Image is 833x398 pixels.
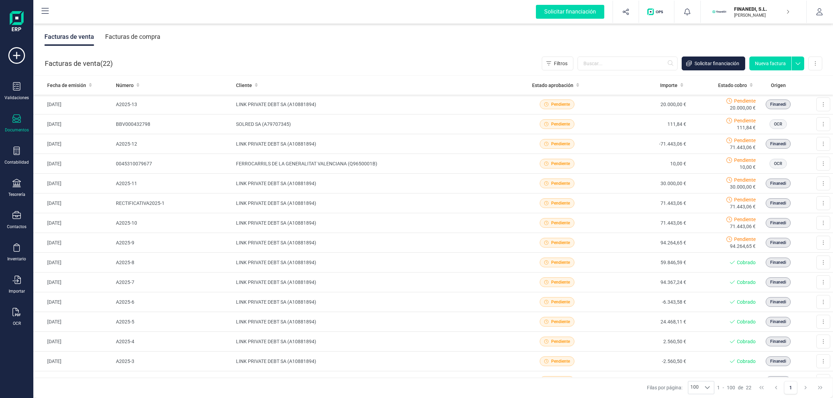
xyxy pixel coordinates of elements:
td: LINK PRIVATE DEBT SA (A10881894) [233,174,513,193]
button: Solicitar financiación [682,57,745,70]
span: Pendiente [551,358,570,364]
td: [DATE] [33,272,113,292]
span: Fecha de emisión [47,82,86,89]
td: [DATE] [33,95,113,114]
span: Cobrado [737,358,756,365]
img: Logo Finanedi [10,11,24,33]
span: Pendiente [734,176,756,183]
button: Page 1 [784,381,797,394]
span: 100 [688,381,701,394]
span: Pendiente [734,137,756,144]
span: Cliente [236,82,252,89]
span: Pendiente [551,319,570,325]
td: 2.560,50 € [601,332,689,352]
td: 94.264,65 € [601,233,689,253]
span: Pendiente [734,97,756,104]
td: SOLRED SA (A79707345) [233,114,513,134]
span: 71.443,06 € [730,203,756,210]
span: 20.000,00 € [730,104,756,111]
span: 71.443,06 € [730,144,756,151]
div: Filas por página: [647,381,714,394]
span: Finanedi [770,279,786,285]
td: 94.367,24 € [601,272,689,292]
div: Facturas de compra [105,28,160,46]
td: LINK PRIVATE DEBT SA (A10881894) [233,253,513,272]
span: 22 [746,384,751,391]
td: [DATE] [33,312,113,332]
td: LINK PRIVATE DEBT SA (A10881894) [233,312,513,332]
img: Logo de OPS [647,8,666,15]
div: Contabilidad [5,159,29,165]
td: A2025-6 [113,292,233,312]
span: Finanedi [770,141,786,147]
td: [DATE] [33,114,113,134]
td: [DATE] [33,213,113,233]
span: Estado aprobación [532,82,573,89]
td: 24.468,11 € [601,312,689,332]
span: 100 [727,384,735,391]
button: Next Page [799,381,812,394]
span: Pendiente [551,161,570,167]
span: Finanedi [770,299,786,305]
td: 0045310079677 [113,154,233,174]
span: Pendiente [734,117,756,124]
td: FERROCARRILS DE LA GENERALITAT VALENCIANA (Q9650001B) [233,154,513,174]
td: [DATE] [33,253,113,272]
td: RECTIFICATIVA2025-1 [113,193,233,213]
p: [PERSON_NAME] [734,12,790,18]
td: A2025-7 [113,272,233,292]
button: Nueva factura [749,57,791,70]
td: 30.000,00 € [601,174,689,193]
span: Pendiente [551,220,570,226]
td: A2025-9 [113,233,233,253]
td: LINK PRIVATE DEBT SA (A10881894) [233,213,513,233]
div: Tesorería [8,192,25,197]
td: A2025-11 [113,174,233,193]
td: A2025-10 [113,213,233,233]
span: Solicitar financiación [695,60,739,67]
span: 94.264,65 € [730,243,756,250]
span: Pendiente [734,236,756,243]
td: [DATE] [33,233,113,253]
span: Finanedi [770,358,786,364]
span: Pendiente [551,259,570,266]
td: -71.443,06 € [601,134,689,154]
span: Pendiente [551,101,570,107]
div: Contactos [7,224,26,230]
span: 1 [717,384,720,391]
span: 111,84 € [737,124,756,131]
button: Filtros [542,57,573,70]
span: Pendiente [734,157,756,164]
span: Número [116,82,134,89]
td: [DATE] [33,292,113,312]
span: Pendiente [551,121,570,127]
button: Previous Page [769,381,783,394]
span: Cobrado [737,298,756,305]
div: Documentos [5,127,29,133]
span: OCR [774,161,782,167]
span: de [738,384,743,391]
span: 71.443,06 € [730,223,756,230]
button: First Page [755,381,768,394]
button: Logo de OPS [643,1,670,23]
td: LINK PRIVATE DEBT SA (A10881894) [233,272,513,292]
span: Pendiente [551,180,570,187]
span: Finanedi [770,240,786,246]
span: Estado cobro [718,82,747,89]
div: Inventario [7,256,26,262]
td: [DATE] [33,174,113,193]
td: [DATE] [33,371,113,391]
td: 111,84 € [601,114,689,134]
span: Finanedi [770,319,786,325]
span: Pendiente [551,141,570,147]
span: 22 [103,59,110,68]
input: Buscar... [578,57,678,70]
div: Importar [9,288,25,294]
td: 59.846,59 € [601,253,689,272]
button: FIFINANEDI, S.L.[PERSON_NAME] [709,1,798,23]
td: A2025-4 [113,332,233,352]
span: Cobrado [737,259,756,266]
td: BBV000432798 [113,114,233,134]
div: Facturas de venta ( ) [45,57,113,70]
div: Facturas de venta [44,28,94,46]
